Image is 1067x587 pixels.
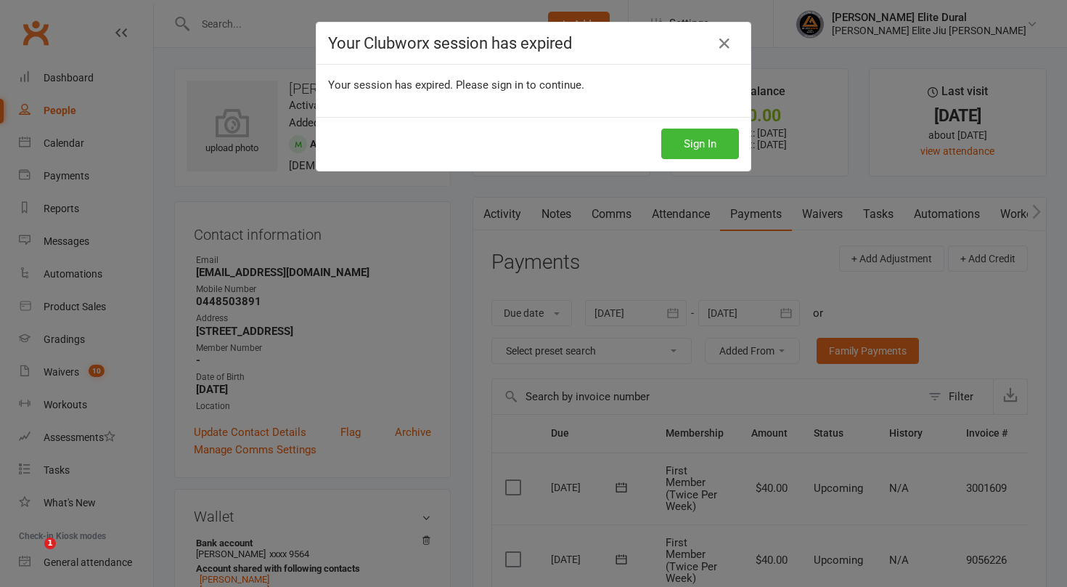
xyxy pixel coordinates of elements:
[15,538,49,572] iframe: Intercom live chat
[44,538,56,549] span: 1
[713,32,736,55] a: Close
[328,78,584,92] span: Your session has expired. Please sign in to continue.
[328,34,739,52] h4: Your Clubworx session has expired
[661,129,739,159] button: Sign In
